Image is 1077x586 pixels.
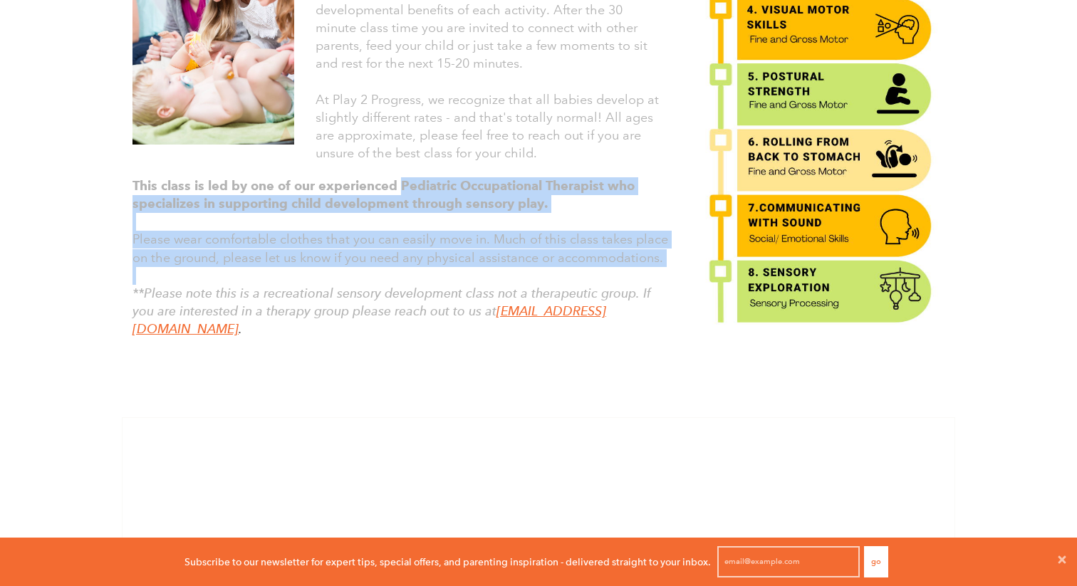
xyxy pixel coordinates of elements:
strong: This class is led by one of our experienced Pediatric Occupational Therapist who specializes in s... [132,178,635,211]
input: email@example.com [717,546,860,577]
span: Please wear comfortable clothes that you can easily move in. Much of this class takes place on th... [132,231,668,265]
p: Subscribe to our newsletter for expert tips, special offers, and parenting inspiration - delivere... [184,554,711,570]
i: . [132,286,651,337]
font: At Play 2 Progress, we recognize that all babies develop at slightly different rates - and that's... [316,92,659,162]
span: **Please note this is a recreational sensory development class not a therapeutic group. If you ar... [132,286,651,319]
button: Go [864,546,888,577]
